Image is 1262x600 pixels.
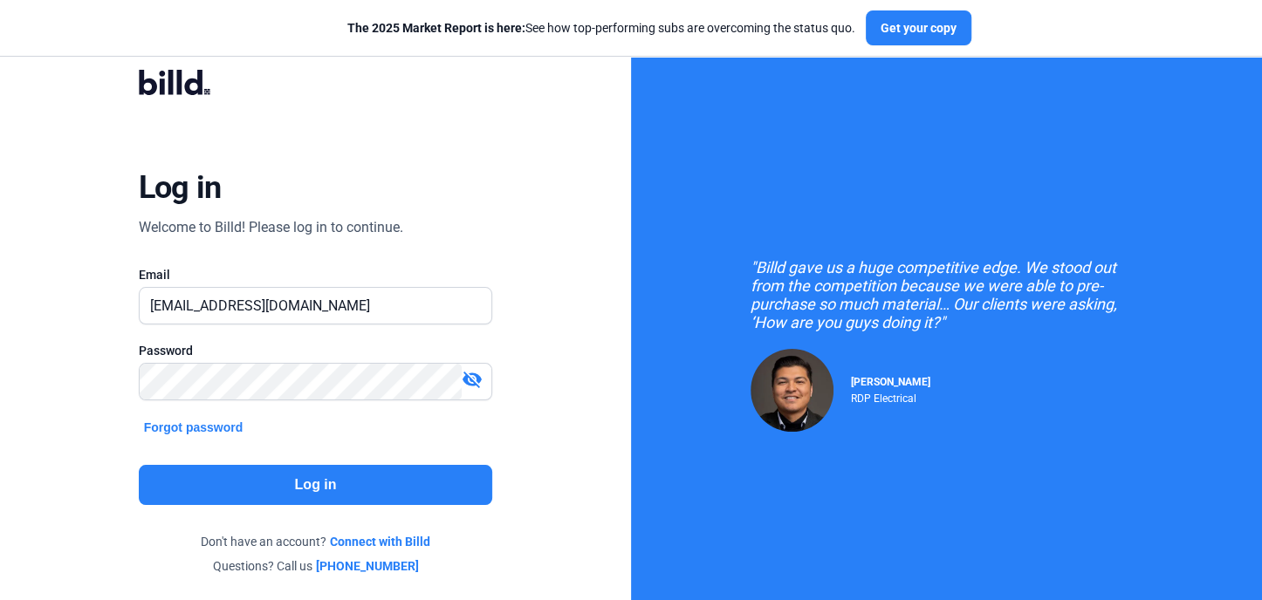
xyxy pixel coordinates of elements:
div: Welcome to Billd! Please log in to continue. [139,217,403,238]
button: Get your copy [866,10,971,45]
a: [PHONE_NUMBER] [316,557,419,575]
div: Log in [139,168,222,207]
div: RDP Electrical [851,388,930,405]
div: Don't have an account? [139,533,493,550]
a: Connect with Billd [330,533,430,550]
mat-icon: visibility_off [462,369,483,390]
span: The 2025 Market Report is here: [347,21,525,35]
img: Raul Pacheco [751,349,833,432]
div: Questions? Call us [139,557,493,575]
span: [PERSON_NAME] [851,376,930,388]
div: Email [139,266,493,283]
button: Log in [139,465,493,505]
div: Password [139,342,493,359]
button: Forgot password [139,418,249,437]
div: "Billd gave us a huge competitive edge. We stood out from the competition because we were able to... [751,258,1143,331]
div: See how top-performing subs are overcoming the status quo. [347,19,855,37]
